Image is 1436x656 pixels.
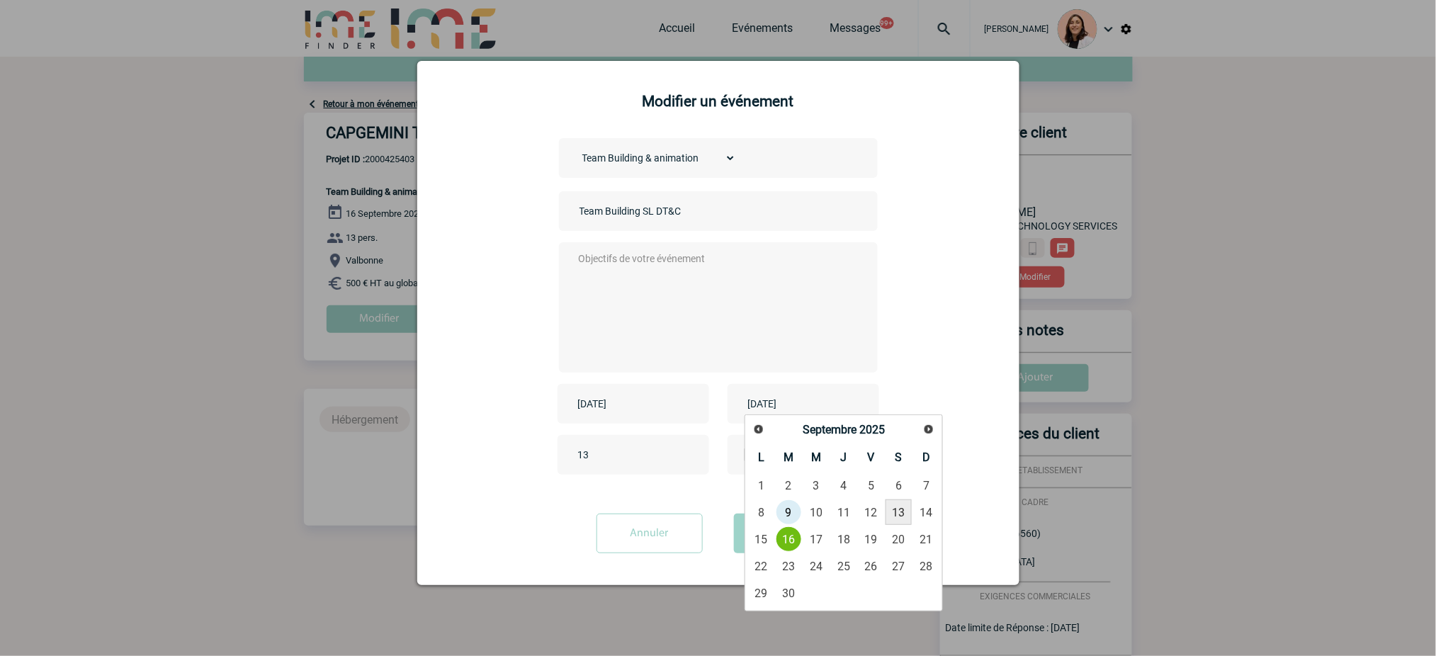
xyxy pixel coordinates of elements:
[868,451,875,464] span: Vendredi
[776,499,802,525] a: 9
[858,499,884,525] a: 12
[886,499,912,525] a: 13
[923,424,934,435] span: Suivant
[803,499,830,525] a: 10
[753,424,764,435] span: Précédent
[803,473,830,498] a: 3
[575,395,672,413] input: Date de début
[858,553,884,579] a: 26
[749,419,769,440] a: Précédent
[776,473,802,498] a: 2
[840,451,847,464] span: Jeudi
[597,514,703,553] input: Annuler
[895,451,903,464] span: Samedi
[811,451,821,464] span: Mercredi
[803,526,830,552] a: 17
[913,499,939,525] a: 14
[748,473,774,498] a: 1
[748,526,774,552] a: 15
[734,514,840,553] button: Valider
[913,473,939,498] a: 7
[886,473,912,498] a: 6
[831,553,857,579] a: 25
[886,526,912,552] a: 20
[803,423,856,436] span: Septembre
[758,451,764,464] span: Lundi
[831,473,857,498] a: 4
[858,473,884,498] a: 5
[913,526,939,552] a: 21
[776,580,802,606] a: 30
[748,553,774,579] a: 22
[784,451,793,464] span: Mardi
[803,553,830,579] a: 24
[748,499,774,525] a: 8
[918,419,939,440] a: Suivant
[859,423,885,436] span: 2025
[575,446,708,464] input: Nombre de participants
[922,451,930,464] span: Dimanche
[576,202,774,220] input: Nom de l'événement
[913,553,939,579] a: 28
[776,526,802,552] a: 16
[831,499,857,525] a: 11
[776,553,802,579] a: 23
[748,580,774,606] a: 29
[886,553,912,579] a: 27
[831,526,857,552] a: 18
[745,395,842,413] input: Date de fin
[858,526,884,552] a: 19
[435,93,1002,110] h2: Modifier un événement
